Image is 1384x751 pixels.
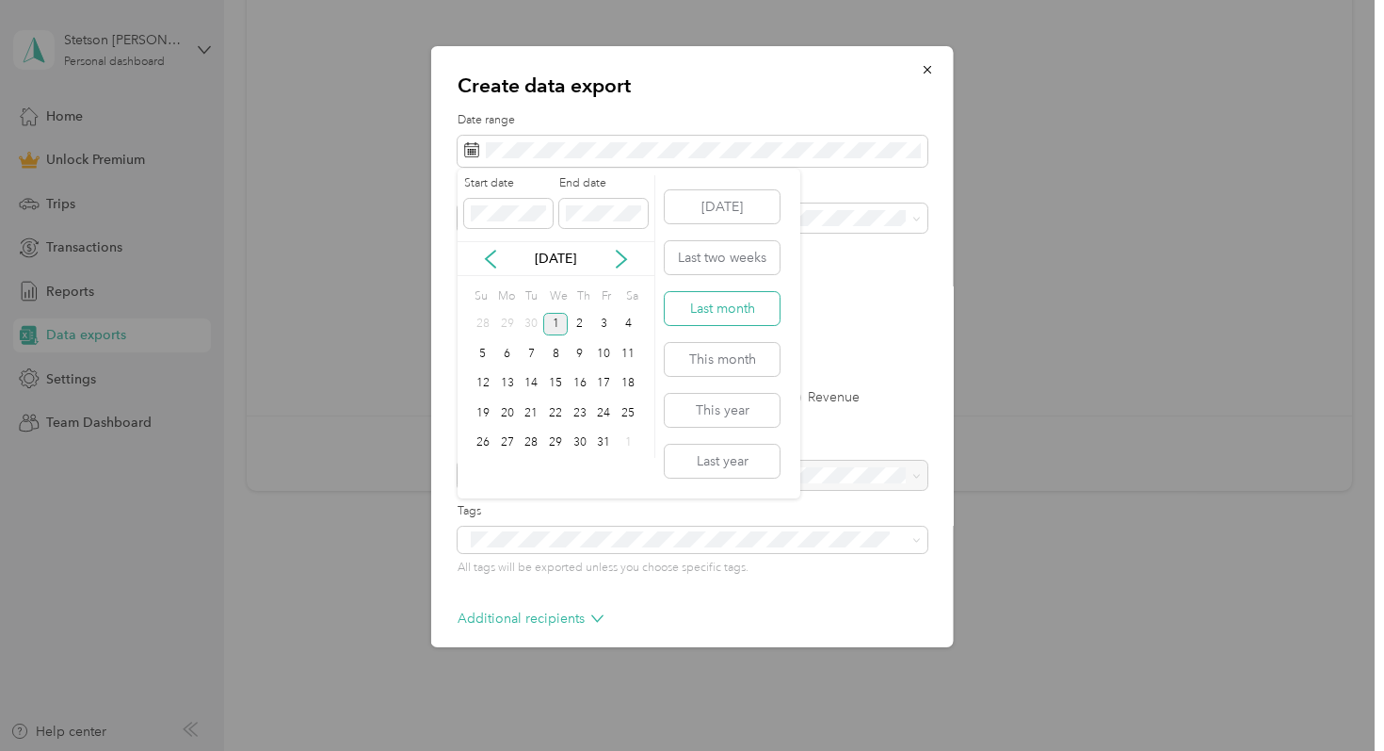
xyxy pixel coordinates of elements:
div: 28 [471,313,495,336]
div: 25 [616,401,640,425]
button: This month [665,343,780,376]
p: Create data export [458,73,927,99]
div: Su [471,283,489,309]
div: 11 [616,342,640,366]
div: 29 [543,432,568,455]
div: 13 [495,372,520,396]
label: Start date [464,175,553,192]
div: Sa [622,283,640,309]
button: This year [665,394,780,427]
div: Fr [598,283,616,309]
div: 31 [592,432,617,455]
div: 20 [495,401,520,425]
div: 9 [568,342,592,366]
p: [DATE] [516,249,595,269]
iframe: Everlance-gr Chat Button Frame [1279,645,1384,751]
div: 21 [519,401,543,425]
div: 24 [592,401,617,425]
button: Last year [665,445,780,478]
div: 2 [568,313,592,336]
button: Last month [665,292,780,325]
div: 1 [616,432,640,455]
p: All tags will be exported unless you choose specific tags. [458,560,927,577]
label: Tags [458,503,927,520]
div: 5 [471,342,495,366]
div: 18 [616,372,640,396]
div: 22 [543,401,568,425]
div: 28 [519,432,543,455]
div: 6 [495,342,520,366]
div: 12 [471,372,495,396]
button: Last two weeks [665,241,780,274]
div: 29 [495,313,520,336]
div: 14 [519,372,543,396]
div: 16 [568,372,592,396]
div: Mo [495,283,516,309]
div: 30 [519,313,543,336]
div: 30 [568,432,592,455]
div: 17 [592,372,617,396]
div: 8 [543,342,568,366]
div: 10 [592,342,617,366]
div: 23 [568,401,592,425]
div: 15 [543,372,568,396]
button: [DATE] [665,190,780,223]
div: Tu [522,283,539,309]
div: 26 [471,432,495,455]
label: End date [559,175,648,192]
div: 4 [616,313,640,336]
label: Date range [458,112,927,129]
div: We [546,283,568,309]
div: 3 [592,313,617,336]
div: Th [574,283,592,309]
p: Additional recipients [458,609,603,629]
div: 19 [471,401,495,425]
div: 27 [495,432,520,455]
div: 7 [519,342,543,366]
div: 1 [543,313,568,336]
